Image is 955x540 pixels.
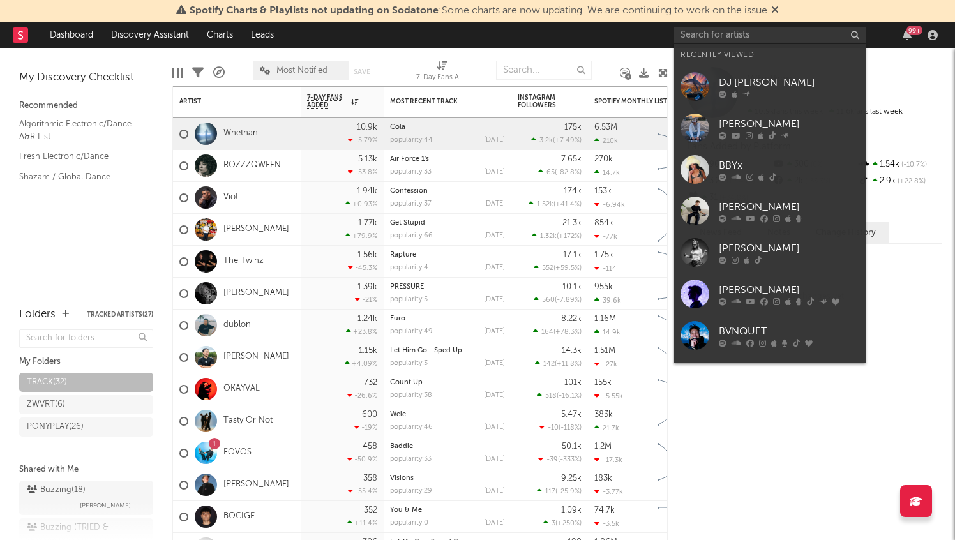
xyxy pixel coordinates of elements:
[555,329,580,336] span: +78.3 %
[535,359,582,368] div: ( )
[534,296,582,304] div: ( )
[594,328,620,336] div: 14.9k
[345,359,377,368] div: +4.09 %
[190,6,767,16] span: : Some charts are now updating. We are continuing to work on the issue
[484,264,505,271] div: [DATE]
[496,61,592,80] input: Search...
[80,498,131,513] span: [PERSON_NAME]
[546,456,558,463] span: -39
[354,68,370,75] button: Save
[87,311,153,318] button: Tracked Artists(27)
[652,182,709,214] svg: Chart title
[594,264,617,273] div: -114
[172,54,183,91] div: Edit Columns
[557,297,580,304] span: -7.89 %
[533,327,582,336] div: ( )
[561,315,582,323] div: 8.22k
[539,137,553,144] span: 3.2k
[390,520,428,527] div: popularity: 0
[484,137,505,144] div: [DATE]
[518,94,562,109] div: Instagram Followers
[179,98,275,105] div: Artist
[594,137,618,145] div: 210k
[594,187,612,195] div: 153k
[652,118,709,150] svg: Chart title
[390,137,433,144] div: popularity: 44
[390,411,406,418] a: Wele
[771,6,779,16] span: Dismiss
[484,424,505,431] div: [DATE]
[542,265,553,272] span: 552
[357,187,377,195] div: 1.94k
[19,98,153,114] div: Recommended
[719,199,859,214] div: [PERSON_NAME]
[652,214,709,246] svg: Chart title
[594,488,623,496] div: -3.77k
[594,520,619,528] div: -3.5k
[561,410,582,419] div: 5.47k
[390,411,505,418] div: Wele
[348,264,377,272] div: -45.3 %
[594,315,616,323] div: 1.16M
[555,201,580,208] span: +41.4 %
[560,424,580,431] span: -118 %
[27,483,86,498] div: Buzzing ( 18 )
[594,232,617,241] div: -77k
[484,520,505,527] div: [DATE]
[390,315,505,322] div: Euro
[355,296,377,304] div: -21 %
[561,506,582,514] div: 1.09k
[19,117,140,143] a: Algorithmic Electronic/Dance A&R List
[561,474,582,483] div: 9.25k
[542,297,555,304] span: 560
[348,136,377,144] div: -5.79 %
[560,456,580,463] span: -333 %
[484,296,505,303] div: [DATE]
[594,251,613,259] div: 1.75k
[652,437,709,469] svg: Chart title
[652,373,709,405] svg: Chart title
[899,161,927,169] span: -10.7 %
[223,160,281,171] a: ROZZZQWEEN
[390,360,428,367] div: popularity: 3
[484,456,505,463] div: [DATE]
[19,417,153,437] a: PONYPLAY(26)
[276,66,327,75] span: Most Notified
[390,328,433,335] div: popularity: 49
[594,442,612,451] div: 1.2M
[719,241,859,256] div: [PERSON_NAME]
[543,361,555,368] span: 142
[363,474,377,483] div: 358
[19,149,140,163] a: Fresh Electronic/Dance
[390,98,486,105] div: Most Recent Track
[27,397,65,412] div: ZWVRT ( 6 )
[347,519,377,527] div: +11.4 %
[390,156,429,163] a: Air Force 1's
[534,264,582,272] div: ( )
[307,94,348,109] span: 7-Day Fans Added
[362,410,377,419] div: 600
[564,187,582,195] div: 174k
[594,296,621,304] div: 39.6k
[541,329,553,336] span: 164
[390,220,505,227] div: Get Stupid
[390,456,432,463] div: popularity: 33
[192,54,204,91] div: Filters
[652,246,709,278] svg: Chart title
[223,479,289,490] a: [PERSON_NAME]
[543,519,582,527] div: ( )
[552,520,555,527] span: 3
[242,22,283,48] a: Leads
[652,405,709,437] svg: Chart title
[557,488,580,495] span: -25.9 %
[594,506,615,514] div: 74.7k
[363,442,377,451] div: 458
[532,232,582,240] div: ( )
[27,419,84,435] div: PONYPLAY ( 26 )
[223,416,273,426] a: Tasty Or Not
[19,307,56,322] div: Folders
[390,188,505,195] div: Confession
[348,487,377,495] div: -55.4 %
[674,273,866,315] a: [PERSON_NAME]
[594,98,690,105] div: Spotify Monthly Listeners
